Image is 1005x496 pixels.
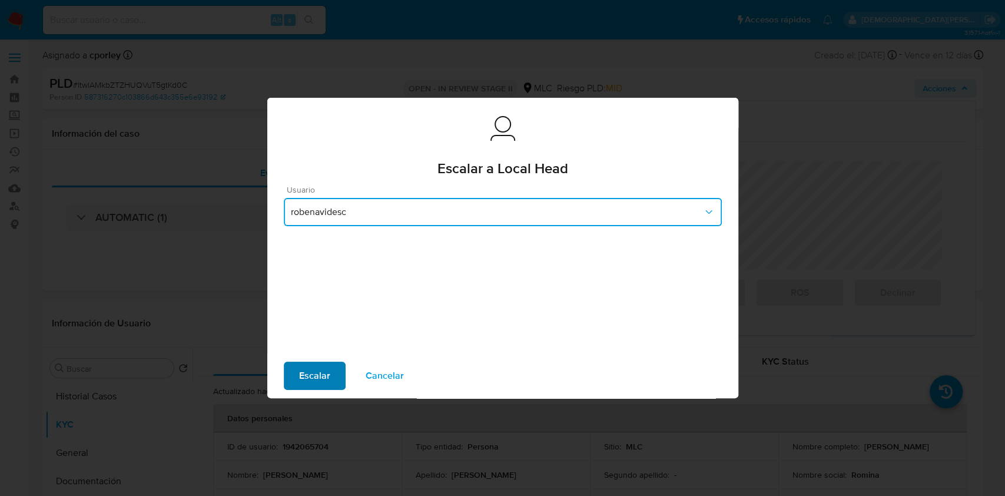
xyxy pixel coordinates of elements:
span: robenavidesc [291,206,703,218]
button: Cancelar [350,362,419,390]
button: Escalar [284,362,346,390]
span: Escalar [299,363,330,389]
span: Usuario [287,186,725,194]
span: Escalar a Local Head [437,161,568,176]
button: robenavidesc [284,198,722,226]
span: Cancelar [366,363,404,389]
